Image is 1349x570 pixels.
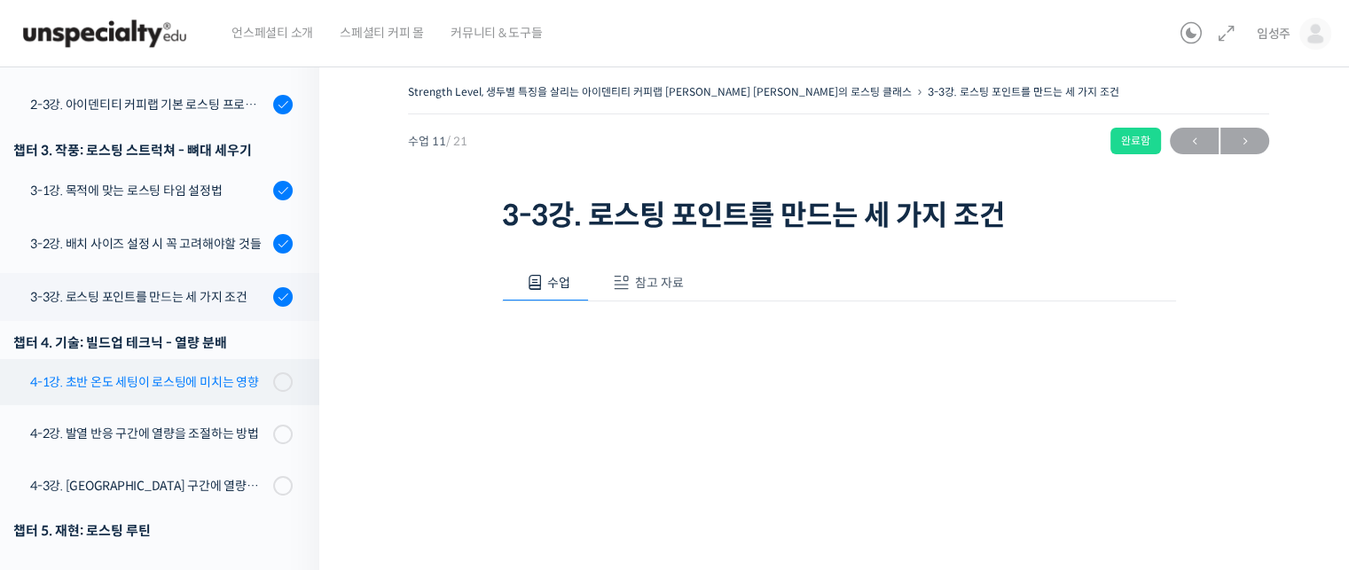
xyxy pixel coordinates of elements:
span: / 21 [446,134,467,149]
a: ←이전 [1170,128,1219,154]
div: 챕터 3. 작풍: 로스팅 스트럭쳐 - 뼈대 세우기 [13,138,293,162]
span: 홈 [56,449,67,464]
span: 참고 자료 [635,275,684,291]
a: 설정 [229,423,341,467]
div: 4-2강. 발열 반응 구간에 열량을 조절하는 방법 [30,424,268,443]
span: → [1220,129,1269,153]
span: 수업 [547,275,570,291]
span: 임성주 [1257,26,1290,42]
div: 4-1강. 초반 온도 세팅이 로스팅에 미치는 영향 [30,372,268,392]
div: 완료함 [1110,128,1161,154]
div: 챕터 5. 재현: 로스팅 루틴 [13,519,293,543]
div: 2-3강. 아이덴티티 커피랩 기본 로스팅 프로파일 세팅 [30,95,268,114]
span: ← [1170,129,1219,153]
div: 4-3강. [GEOGRAPHIC_DATA] 구간에 열량을 조절하는 방법 [30,476,268,496]
span: 수업 11 [408,136,467,147]
div: 3-1강. 목적에 맞는 로스팅 타임 설정법 [30,181,268,200]
div: 3-3강. 로스팅 포인트를 만드는 세 가지 조건 [30,287,268,307]
a: 대화 [117,423,229,467]
a: Strength Level, 생두별 특징을 살리는 아이덴티티 커피랩 [PERSON_NAME] [PERSON_NAME]의 로스팅 클래스 [408,85,912,98]
span: 설정 [274,449,295,464]
a: 3-3강. 로스팅 포인트를 만드는 세 가지 조건 [928,85,1119,98]
h1: 3-3강. 로스팅 포인트를 만드는 세 가지 조건 [502,199,1176,232]
div: 3-2강. 배치 사이즈 설정 시 꼭 고려해야할 것들 [30,234,268,254]
div: 챕터 4. 기술: 빌드업 테크닉 - 열량 분배 [13,331,293,355]
a: 다음→ [1220,128,1269,154]
a: 홈 [5,423,117,467]
span: 대화 [162,450,184,465]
